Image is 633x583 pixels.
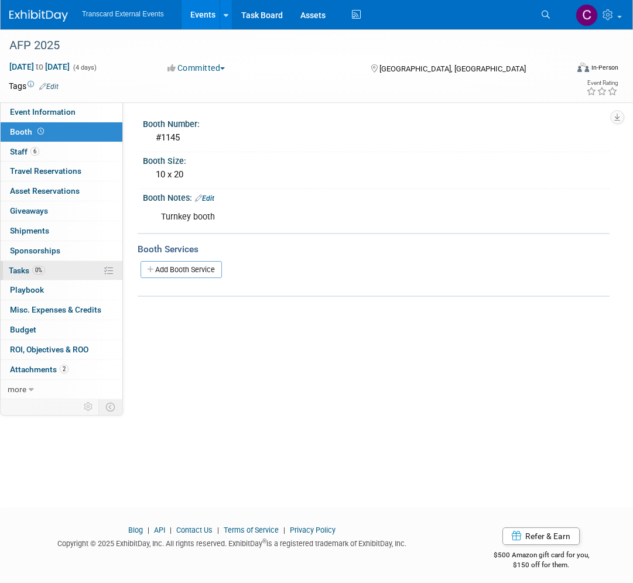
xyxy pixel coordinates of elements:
a: Event Information [1,102,122,122]
a: Privacy Policy [290,526,336,534]
span: Travel Reservations [10,166,81,176]
span: Playbook [10,285,44,294]
a: API [154,526,165,534]
a: Edit [39,83,59,91]
sup: ® [262,538,266,544]
span: 6 [30,147,39,156]
div: Booth Notes: [143,189,610,204]
span: Asset Reservations [10,186,80,196]
div: AFP 2025 [5,35,558,56]
a: Blog [128,526,143,534]
div: Booth Number: [143,115,610,130]
span: Budget [10,325,36,334]
span: ROI, Objectives & ROO [10,345,88,354]
span: Booth not reserved yet [35,127,46,136]
a: more [1,380,122,399]
div: In-Person [591,63,618,72]
button: Committed [163,62,230,74]
a: Giveaways [1,201,122,221]
a: Asset Reservations [1,181,122,201]
span: | [214,526,222,534]
td: Tags [9,80,59,92]
div: Event Format [524,61,618,78]
img: ExhibitDay [9,10,68,22]
span: more [8,385,26,394]
span: Giveaways [10,206,48,215]
a: Playbook [1,280,122,300]
span: to [34,62,45,71]
span: | [280,526,288,534]
div: $150 off for them. [473,560,610,570]
span: Event Information [10,107,76,116]
div: Turnkey booth [153,205,514,229]
a: Travel Reservations [1,162,122,181]
span: [DATE] [DATE] [9,61,70,72]
span: [GEOGRAPHIC_DATA], [GEOGRAPHIC_DATA] [379,64,526,73]
a: ROI, Objectives & ROO [1,340,122,359]
a: Booth [1,122,122,142]
a: Edit [195,194,214,203]
a: Tasks0% [1,261,122,280]
div: 10 x 20 [152,166,601,184]
span: Booth [10,127,46,136]
span: 0% [32,266,45,275]
span: (4 days) [72,64,97,71]
span: Shipments [10,226,49,235]
span: | [145,526,152,534]
a: Misc. Expenses & Credits [1,300,122,320]
div: #1145 [152,129,601,147]
a: Contact Us [176,526,213,534]
span: Tasks [9,266,45,275]
span: Attachments [10,365,69,374]
td: Toggle Event Tabs [99,399,123,414]
span: Staff [10,147,39,156]
td: Personalize Event Tab Strip [78,399,99,414]
div: $500 Amazon gift card for you, [473,543,610,570]
a: Add Booth Service [141,261,222,278]
a: Attachments2 [1,360,122,379]
span: Sponsorships [10,246,60,255]
div: Copyright © 2025 ExhibitDay, Inc. All rights reserved. ExhibitDay is a registered trademark of Ex... [9,536,455,549]
a: Refer & Earn [502,527,580,545]
span: 2 [60,365,69,373]
a: Shipments [1,221,122,241]
a: Terms of Service [224,526,279,534]
span: Misc. Expenses & Credits [10,305,101,314]
img: Christina Ervin [576,4,598,26]
a: Budget [1,320,122,339]
div: Event Rating [586,80,618,86]
a: Staff6 [1,142,122,162]
span: Transcard External Events [82,10,164,18]
span: | [167,526,174,534]
div: Booth Size: [143,152,610,167]
div: Booth Services [138,243,610,256]
img: Format-Inperson.png [577,63,589,72]
a: Sponsorships [1,241,122,260]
